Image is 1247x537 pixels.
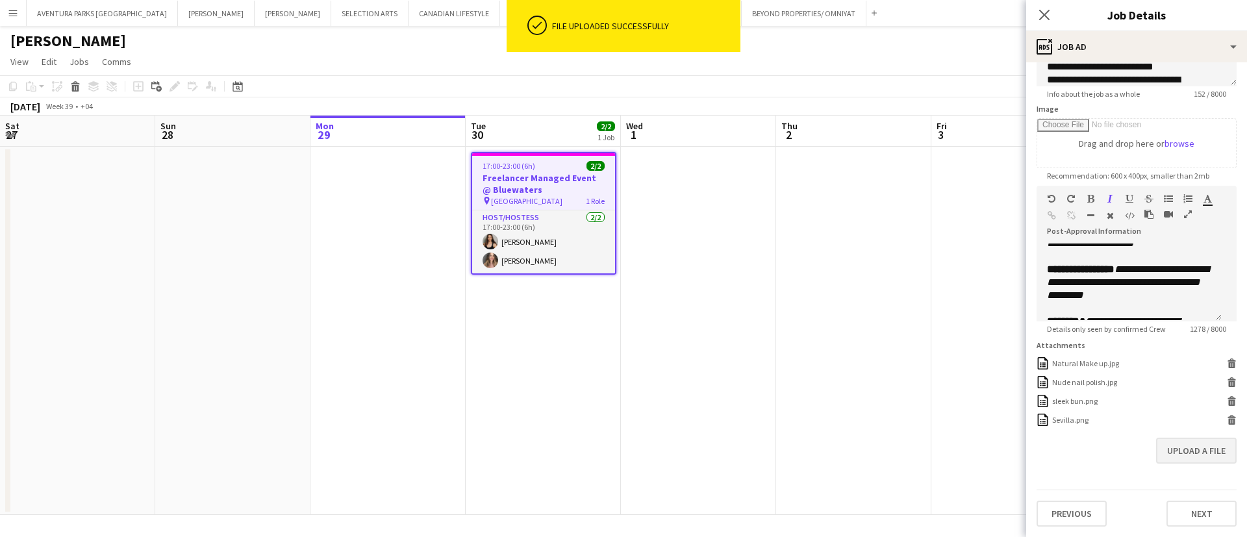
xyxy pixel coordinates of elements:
[97,53,136,70] a: Comms
[1183,89,1237,99] span: 152 / 8000
[1037,89,1150,99] span: Info about the job as a whole
[1066,194,1076,204] button: Redo
[314,127,334,142] span: 29
[500,1,550,26] button: PHYLEAS
[1144,209,1153,219] button: Paste as plain text
[1026,6,1247,23] h3: Job Details
[1183,194,1192,204] button: Ordered List
[5,53,34,70] a: View
[1052,377,1117,387] div: Nude nail polish.jpg
[1183,209,1192,219] button: Fullscreen
[409,1,500,26] button: CANADIAN LIFESTYLE
[626,120,643,132] span: Wed
[598,132,614,142] div: 1 Job
[1144,194,1153,204] button: Strikethrough
[469,127,486,142] span: 30
[42,56,57,68] span: Edit
[1156,438,1237,464] button: Upload a file
[331,1,409,26] button: SELECTION ARTS
[1179,324,1237,334] span: 1278 / 8000
[1052,358,1119,368] div: Natural Make up.jpg
[491,196,562,206] span: [GEOGRAPHIC_DATA]
[1037,171,1220,181] span: Recommendation: 600 x 400px, smaller than 2mb
[1164,194,1173,204] button: Unordered List
[586,161,605,171] span: 2/2
[586,196,605,206] span: 1 Role
[160,120,176,132] span: Sun
[1105,210,1115,221] button: Clear Formatting
[1164,209,1173,219] button: Insert video
[1203,194,1212,204] button: Text Color
[178,1,255,26] button: [PERSON_NAME]
[316,120,334,132] span: Mon
[1086,194,1095,204] button: Bold
[781,120,798,132] span: Thu
[624,127,643,142] span: 1
[1125,194,1134,204] button: Underline
[36,53,62,70] a: Edit
[1026,31,1247,62] div: Job Ad
[1105,194,1115,204] button: Italic
[472,210,615,273] app-card-role: Host/Hostess2/217:00-23:00 (6h)[PERSON_NAME][PERSON_NAME]
[1125,210,1134,221] button: HTML Code
[937,120,947,132] span: Fri
[27,1,178,26] button: AVENTURA PARKS [GEOGRAPHIC_DATA]
[1037,501,1107,527] button: Previous
[471,152,616,275] app-job-card: 17:00-23:00 (6h)2/2Freelancer Managed Event @ Bluewaters [GEOGRAPHIC_DATA]1 RoleHost/Hostess2/217...
[255,1,331,26] button: [PERSON_NAME]
[597,121,615,131] span: 2/2
[779,127,798,142] span: 2
[102,56,131,68] span: Comms
[935,127,947,142] span: 3
[10,56,29,68] span: View
[742,1,866,26] button: BEYOND PROPERTIES/ OMNIYAT
[64,53,94,70] a: Jobs
[1052,396,1098,406] div: sleek bun.png
[158,127,176,142] span: 28
[3,127,19,142] span: 27
[10,100,40,113] div: [DATE]
[69,56,89,68] span: Jobs
[471,120,486,132] span: Tue
[43,101,75,111] span: Week 39
[1037,324,1176,334] span: Details only seen by confirmed Crew
[472,172,615,195] h3: Freelancer Managed Event @ Bluewaters
[1166,501,1237,527] button: Next
[1086,210,1095,221] button: Horizontal Line
[483,161,535,171] span: 17:00-23:00 (6h)
[5,120,19,132] span: Sat
[1047,194,1056,204] button: Undo
[552,20,735,32] div: File uploaded successfully
[1037,340,1085,350] label: Attachments
[81,101,93,111] div: +04
[1052,415,1089,425] div: Sevilla.png
[10,31,126,51] h1: [PERSON_NAME]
